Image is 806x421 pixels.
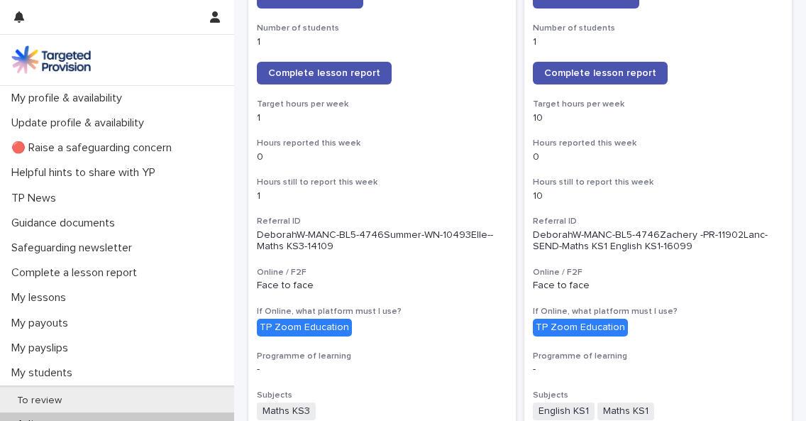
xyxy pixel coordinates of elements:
p: My payouts [6,317,79,330]
h3: Subjects [257,390,507,401]
p: 1 [257,112,507,124]
h3: Hours reported this week [533,138,783,149]
p: - [533,363,783,376]
h3: Target hours per week [257,99,507,110]
span: Maths KS1 [597,403,654,420]
h3: Target hours per week [533,99,783,110]
h3: Referral ID [533,216,783,227]
h3: Online / F2F [257,267,507,278]
p: Helpful hints to share with YP [6,166,167,180]
h3: Number of students [257,23,507,34]
img: M5nRWzHhSzIhMunXDL62 [11,45,91,74]
div: TP Zoom Education [533,319,628,337]
p: Safeguarding newsletter [6,241,143,255]
p: TP News [6,192,67,205]
p: DeborahW-MANC-BL5-4746Zachery -PR-11902Lanc-SEND-Maths KS1 English KS1-16099 [533,229,783,253]
p: Face to face [257,280,507,292]
a: Complete lesson report [257,62,392,84]
p: Update profile & availability [6,116,155,130]
p: My students [6,366,84,380]
p: Face to face [533,280,783,292]
h3: Subjects [533,390,783,401]
p: 1 [257,190,507,202]
p: To review [6,395,73,407]
h3: Number of students [533,23,783,34]
p: 0 [533,151,783,163]
p: 10 [533,190,783,202]
h3: Online / F2F [533,267,783,278]
span: Complete lesson report [544,68,656,78]
h3: If Online, what platform must I use? [257,306,507,317]
p: My profile & availability [6,92,133,105]
span: English KS1 [533,403,595,420]
p: My payslips [6,341,79,355]
span: Complete lesson report [268,68,380,78]
h3: Hours still to report this week [257,177,507,188]
p: 0 [257,151,507,163]
h3: If Online, what platform must I use? [533,306,783,317]
p: 1 [257,36,507,48]
div: TP Zoom Education [257,319,352,337]
h3: Hours reported this week [257,138,507,149]
p: 1 [533,36,783,48]
p: Guidance documents [6,217,126,230]
p: 🔴 Raise a safeguarding concern [6,141,183,155]
a: Complete lesson report [533,62,668,84]
p: My lessons [6,291,77,305]
h3: Programme of learning [257,351,507,362]
h3: Programme of learning [533,351,783,362]
h3: Referral ID [257,216,507,227]
span: Maths KS3 [257,403,316,420]
p: DeborahW-MANC-BL5-4746Summer-WN-10493Elle--Maths KS3-14109 [257,229,507,253]
p: 10 [533,112,783,124]
h3: Hours still to report this week [533,177,783,188]
p: Complete a lesson report [6,266,148,280]
p: - [257,363,507,376]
